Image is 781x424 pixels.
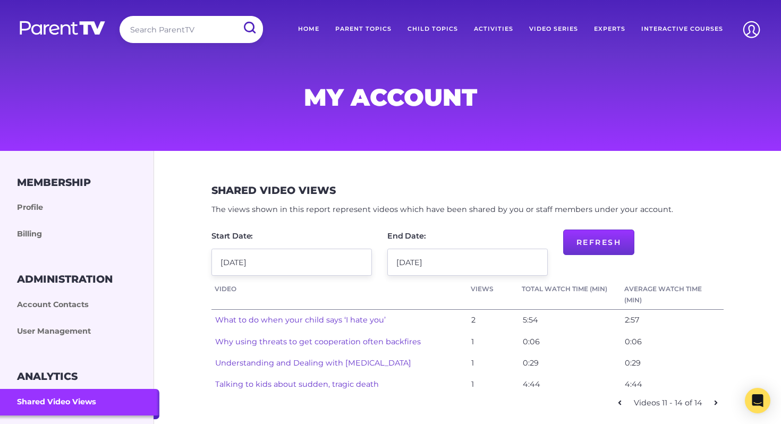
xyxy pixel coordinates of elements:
[471,283,515,295] a: Views
[471,358,474,368] span: 1
[471,337,474,346] span: 1
[523,379,540,389] span: 4:44
[17,370,78,383] h3: Analytics
[625,358,641,368] span: 0:29
[633,16,731,43] a: Interactive Courses
[215,337,421,346] a: Why using threats to get cooperation often backfires
[120,16,263,43] input: Search ParentTV
[17,273,113,285] h3: Administration
[211,203,724,217] p: The views shown in this report represent videos which have been shared by you or staff members un...
[235,16,263,40] input: Submit
[466,16,521,43] a: Activities
[630,396,706,410] div: Videos 11 - 14 of 14
[215,379,379,389] a: Talking to kids about sudden, tragic death
[523,315,538,325] span: 5:54
[625,337,642,346] span: 0:06
[471,315,476,325] span: 2
[523,337,540,346] span: 0:06
[738,16,765,43] img: Account
[523,358,539,368] span: 0:29
[211,184,336,197] h3: Shared Video Views
[522,283,618,295] a: Total Watch Time (min)
[211,232,253,240] label: Start Date:
[625,315,639,325] span: 2:57
[563,230,635,255] button: Refresh
[215,358,411,368] a: Understanding and Dealing with [MEDICAL_DATA]
[521,16,586,43] a: Video Series
[625,379,642,389] span: 4:44
[387,232,426,240] label: End Date:
[745,388,770,413] div: Open Intercom Messenger
[134,87,647,108] h1: My Account
[471,379,474,389] span: 1
[215,315,386,325] a: What to do when your child says ‘I hate you’
[290,16,327,43] a: Home
[215,283,464,295] a: Video
[19,20,106,36] img: parenttv-logo-white.4c85aaf.svg
[400,16,466,43] a: Child Topics
[327,16,400,43] a: Parent Topics
[17,176,91,189] h3: Membership
[586,16,633,43] a: Experts
[624,283,720,306] a: Average Watch Time (min)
